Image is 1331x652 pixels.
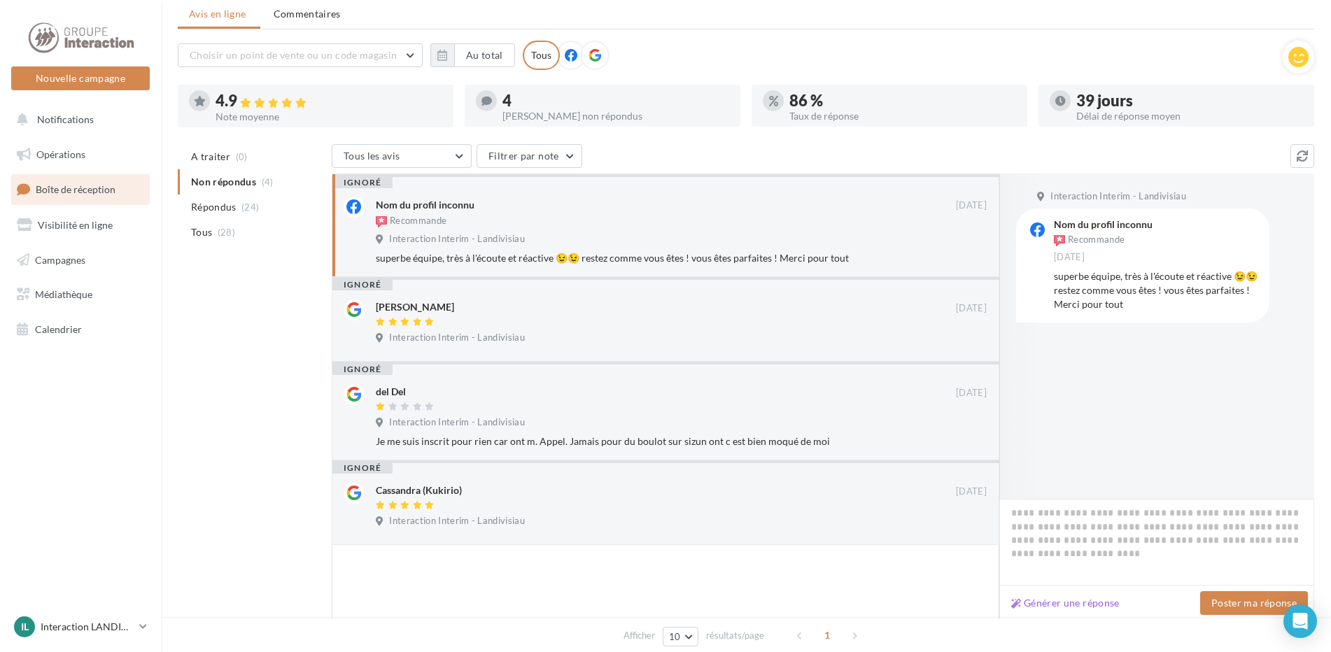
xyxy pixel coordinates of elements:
div: 86 % [789,93,1016,108]
span: Médiathèque [35,288,92,300]
span: Interaction Interim - Landivisiau [389,515,525,527]
a: Médiathèque [8,280,153,309]
a: Calendrier [8,315,153,344]
span: Opérations [36,148,85,160]
span: IL [21,620,29,634]
button: Choisir un point de vente ou un code magasin [178,43,423,67]
div: Recommande [376,215,446,229]
div: Cassandra (Kukirio) [376,483,462,497]
span: Interaction Interim - Landivisiau [389,233,525,246]
span: 1 [816,624,838,646]
span: [DATE] [956,486,987,498]
button: Filtrer par note [477,144,582,168]
div: Recommande [1054,232,1125,248]
div: Délai de réponse moyen [1076,111,1303,121]
span: Commentaires [274,7,341,21]
div: [PERSON_NAME] [376,300,454,314]
span: Visibilité en ligne [38,219,113,231]
div: ignoré [332,462,393,474]
div: 4 [502,93,729,108]
div: Open Intercom Messenger [1283,604,1317,638]
div: del Del [376,385,406,399]
span: [DATE] [1054,251,1085,264]
span: (24) [241,201,259,213]
span: Tous les avis [344,150,400,162]
span: Interaction Interim - Landivisiau [1050,190,1186,203]
a: Opérations [8,140,153,169]
span: 10 [669,631,681,642]
span: A traiter [191,150,230,164]
span: Répondus [191,200,237,214]
div: Tous [523,41,560,70]
div: [PERSON_NAME] non répondus [502,111,729,121]
span: résultats/page [706,629,764,642]
span: (0) [236,151,248,162]
span: Boîte de réception [36,183,115,195]
img: recommended.png [376,216,387,227]
img: recommended.png [1054,235,1065,246]
span: [DATE] [956,302,987,315]
a: Boîte de réception [8,174,153,204]
button: Nouvelle campagne [11,66,150,90]
button: Générer une réponse [1006,595,1125,611]
div: 4.9 [216,93,442,109]
span: Tous [191,225,212,239]
div: ignoré [332,364,393,375]
button: Au total [430,43,515,67]
span: Calendrier [35,323,82,335]
div: superbe équipe, très à l'écoute et réactive 😉😉 restez comme vous êtes ! vous êtes parfaites ! Mer... [1054,269,1258,311]
p: Interaction LANDIVISIAU [41,620,134,634]
span: [DATE] [956,199,987,212]
div: Nom du profil inconnu [1054,220,1153,229]
span: Choisir un point de vente ou un code magasin [190,49,397,61]
div: ignoré [332,177,393,188]
span: Notifications [37,113,94,125]
span: Campagnes [35,253,85,265]
span: (28) [218,227,235,238]
span: Interaction Interim - Landivisiau [389,416,525,429]
span: [DATE] [956,387,987,399]
div: Note moyenne [216,112,442,122]
div: superbe équipe, très à l'écoute et réactive 😉😉 restez comme vous êtes ! vous êtes parfaites ! Mer... [376,251,987,265]
div: ignoré [332,279,393,290]
a: Campagnes [8,246,153,275]
a: Visibilité en ligne [8,211,153,240]
span: Interaction Interim - Landivisiau [389,332,525,344]
button: Au total [454,43,515,67]
span: Afficher [624,629,655,642]
div: Taux de réponse [789,111,1016,121]
button: Notifications [8,105,147,134]
div: Nom du profil inconnu [376,198,474,212]
div: 39 jours [1076,93,1303,108]
button: Tous les avis [332,144,472,168]
div: Je me suis inscrit pour rien car ont m. Appel. Jamais pour du boulot sur sizun ont c est bien moq... [376,434,987,448]
a: IL Interaction LANDIVISIAU [11,614,150,640]
button: Poster ma réponse [1200,591,1308,615]
button: 10 [663,627,698,646]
